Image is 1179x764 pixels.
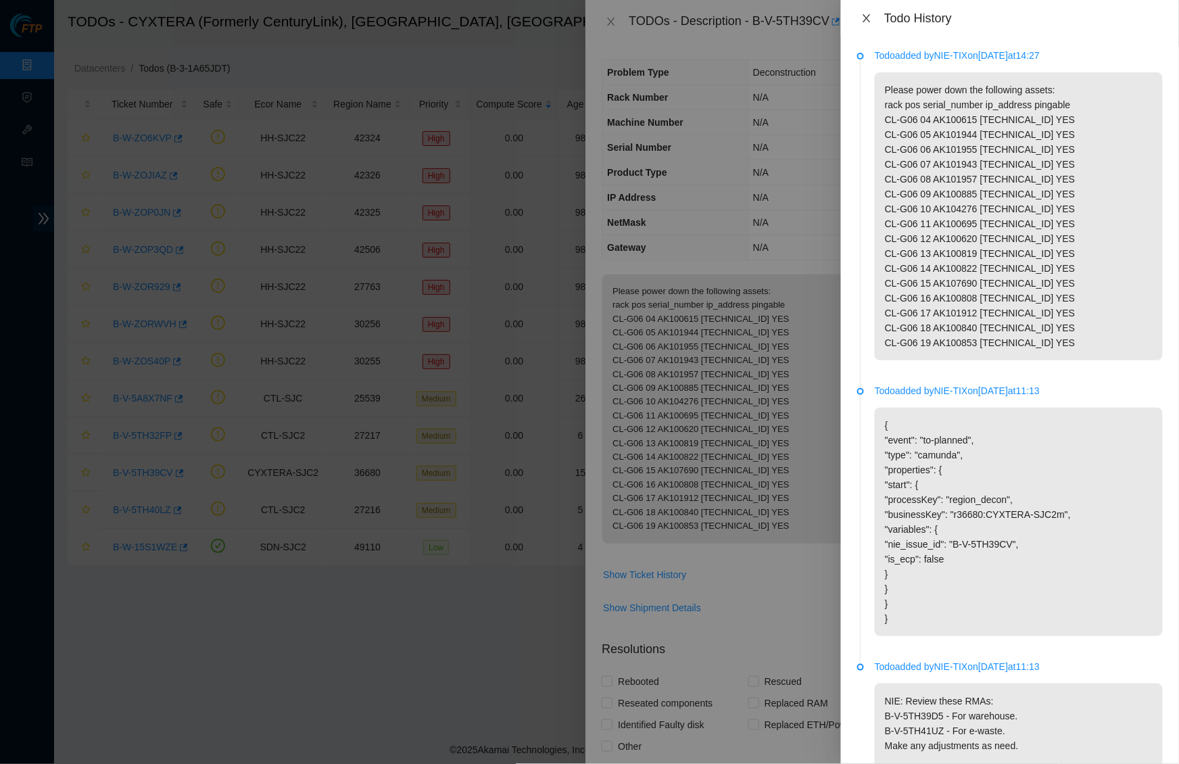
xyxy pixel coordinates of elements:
[857,12,876,25] button: Close
[875,659,1163,674] p: Todo added by NIE-TIX on [DATE] at 11:13
[875,408,1163,636] p: { "event": "to-planned", "type": "camunda", "properties": { "start": { "processKey": "region_deco...
[875,383,1163,398] p: Todo added by NIE-TIX on [DATE] at 11:13
[875,72,1163,360] p: Please power down the following assets: rack pos serial_number ip_address pingable CL-G06 04 AK10...
[884,11,1163,26] div: Todo History
[875,48,1163,63] p: Todo added by NIE-TIX on [DATE] at 14:27
[861,13,872,24] span: close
